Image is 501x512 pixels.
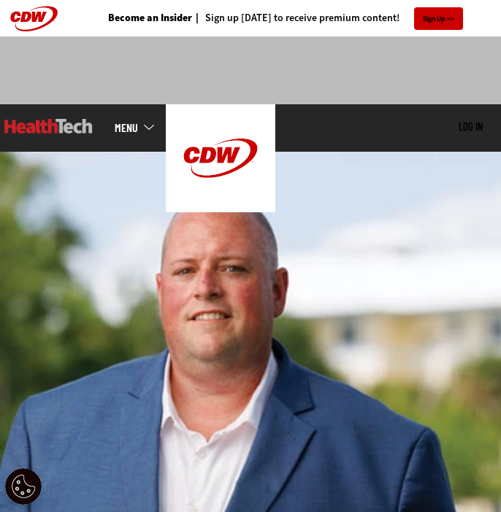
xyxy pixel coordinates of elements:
a: Log in [459,120,483,133]
a: CDW [166,201,275,216]
img: Home [4,119,93,133]
button: Open Preferences [5,468,42,505]
div: User menu [459,120,483,134]
a: mobile-menu [115,122,166,133]
a: Become an Insider [108,13,192,23]
a: Sign up [DATE] to receive premium content! [192,13,399,23]
div: Cookie Settings [5,468,42,505]
img: Home [166,104,275,212]
a: Sign Up [414,7,463,30]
